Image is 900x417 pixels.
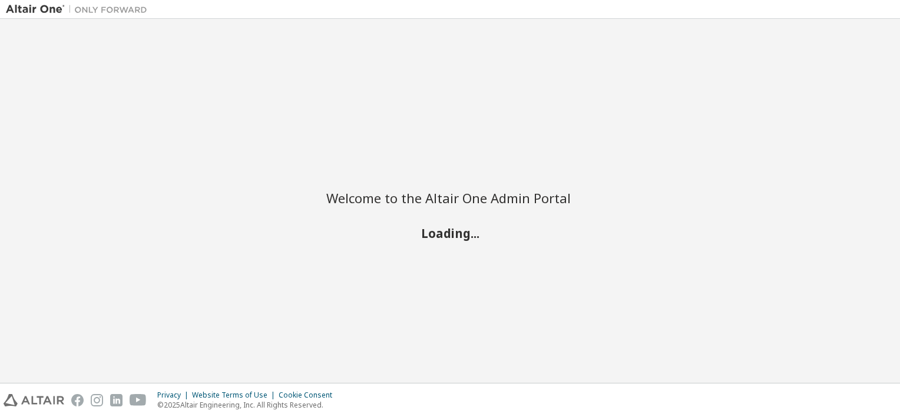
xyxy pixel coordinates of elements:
[279,390,339,400] div: Cookie Consent
[326,190,574,206] h2: Welcome to the Altair One Admin Portal
[157,400,339,410] p: © 2025 Altair Engineering, Inc. All Rights Reserved.
[110,394,123,406] img: linkedin.svg
[91,394,103,406] img: instagram.svg
[157,390,192,400] div: Privacy
[4,394,64,406] img: altair_logo.svg
[71,394,84,406] img: facebook.svg
[6,4,153,15] img: Altair One
[130,394,147,406] img: youtube.svg
[192,390,279,400] div: Website Terms of Use
[326,226,574,241] h2: Loading...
